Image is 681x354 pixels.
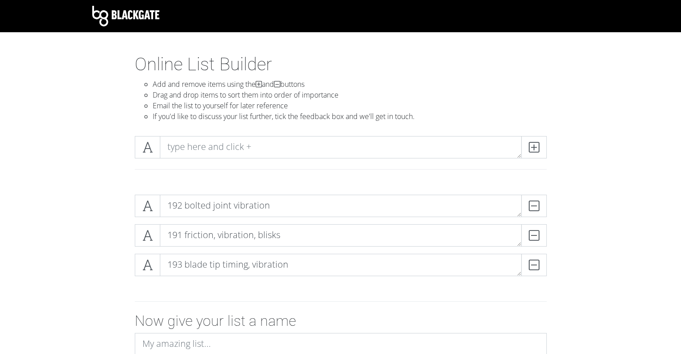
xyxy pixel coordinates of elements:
li: If you'd like to discuss your list further, tick the feedback box and we'll get in touch. [153,111,547,122]
li: Drag and drop items to sort them into order of importance [153,90,547,100]
h1: Online List Builder [135,54,547,75]
li: Email the list to yourself for later reference [153,100,547,111]
li: Add and remove items using the and buttons [153,79,547,90]
h2: Now give your list a name [135,312,547,329]
img: Blackgate [92,6,159,26]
